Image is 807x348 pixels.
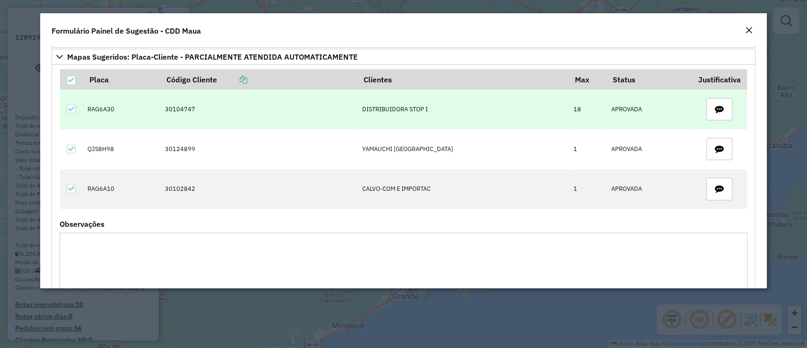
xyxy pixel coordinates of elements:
[357,69,568,89] th: Clientes
[357,89,568,129] td: DISTRIBUIDORA STOP I
[83,69,160,89] th: Placa
[357,169,568,209] td: CALVO-COM E IMPORTAC
[568,69,606,89] th: Max
[692,69,747,89] th: Justificativa
[160,169,357,209] td: 30102842
[160,69,357,89] th: Código Cliente
[568,129,606,169] td: 1
[568,89,606,129] td: 18
[606,89,692,129] td: APROVADA
[60,218,104,230] label: Observações
[83,129,160,169] td: QJS8H98
[52,49,755,65] a: Mapas Sugeridos: Placa-Cliente - PARCIALMENTE ATENDIDA AUTOMATICAMENTE
[52,25,201,36] h4: Formulário Painel de Sugestão - CDD Maua
[217,75,247,84] a: Copiar
[83,169,160,209] td: RAG6A10
[160,89,357,129] td: 30104747
[606,69,692,89] th: Status
[742,25,755,37] button: Close
[568,169,606,209] td: 1
[606,169,692,209] td: APROVADA
[160,129,357,169] td: 30124899
[606,129,692,169] td: APROVADA
[52,65,755,324] div: Mapas Sugeridos: Placa-Cliente - PARCIALMENTE ATENDIDA AUTOMATICAMENTE
[745,27,753,34] em: Fechar
[83,89,160,129] td: RAG6A30
[67,53,358,61] span: Mapas Sugeridos: Placa-Cliente - PARCIALMENTE ATENDIDA AUTOMATICAMENTE
[357,129,568,169] td: YAMAUCHI [GEOGRAPHIC_DATA]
